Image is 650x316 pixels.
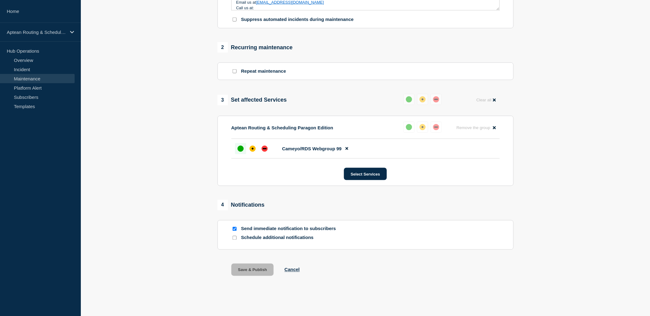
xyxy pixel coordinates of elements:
input: Schedule additional notifications [233,236,237,240]
div: Recurring maintenance [217,42,293,53]
p: Aptean Routing & Scheduling Paragon Edition [231,125,333,130]
button: Cancel [284,267,300,272]
div: affected [420,96,426,103]
span: Cameyo/RDS Webgroup 99 [282,146,342,151]
p: Aptean Routing & Scheduling Paragon Edition [7,30,66,35]
div: Set affected Services [217,95,287,105]
div: down [433,124,439,130]
button: affected [417,122,428,133]
button: Save & Publish [231,264,274,276]
button: down [431,122,442,133]
div: down [433,96,439,103]
div: up [238,146,244,152]
p: Call us at: [236,5,495,11]
span: 2 [217,42,228,53]
button: Clear all [473,94,499,106]
p: Repeat maintenance [241,68,286,74]
p: Send immediate notification to subscribers [241,226,340,232]
input: Repeat maintenance [233,69,237,73]
p: Suppress automated incidents during maintenance [241,17,354,22]
span: 3 [217,95,228,105]
input: Send immediate notification to subscribers [233,227,237,231]
span: Remove the group [457,125,491,130]
button: Select Services [344,168,387,180]
p: Schedule additional notifications [241,235,340,241]
div: up [406,124,412,130]
div: affected [420,124,426,130]
div: up [406,96,412,103]
input: Suppress automated incidents during maintenance [233,18,237,22]
button: affected [417,94,428,105]
button: up [404,94,415,105]
button: up [404,122,415,133]
span: 4 [217,200,228,210]
div: affected [250,146,256,152]
div: down [262,146,268,152]
button: down [431,94,442,105]
button: Remove the group [453,122,500,134]
div: Notifications [217,200,265,210]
